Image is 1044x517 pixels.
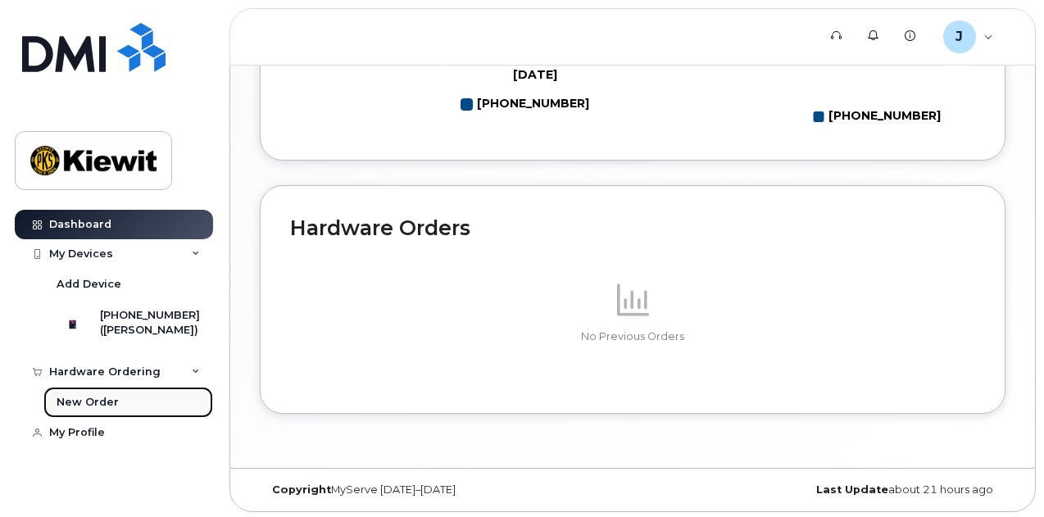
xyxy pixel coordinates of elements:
tspan: [DATE] [513,67,557,82]
h2: Hardware Orders [290,215,975,240]
span: J [955,27,963,47]
div: Jeana.Chinn [932,20,1005,53]
strong: Last Update [816,483,888,496]
div: MyServe [DATE]–[DATE] [260,483,508,497]
g: Legend [461,91,589,118]
g: 913-238-2069 [461,91,589,118]
iframe: Messenger Launcher [973,446,1032,505]
p: No Previous Orders [290,329,975,344]
g: Legend [813,103,941,130]
tspan: $0 [319,52,335,67]
strong: Copyright [272,483,331,496]
div: about 21 hours ago [757,483,1005,497]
